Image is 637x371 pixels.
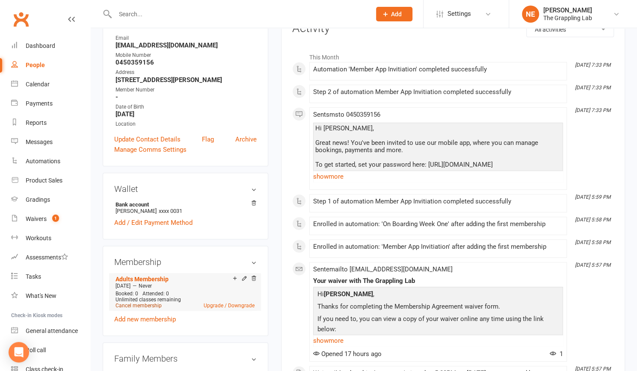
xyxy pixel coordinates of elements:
a: Waivers 1 [11,209,90,229]
a: Update Contact Details [114,134,181,144]
div: Address [116,68,257,77]
i: [DATE] 5:59 PM [575,194,610,200]
a: Adults Membership [116,276,169,283]
a: Workouts [11,229,90,248]
div: General attendance [26,327,78,334]
button: Add [376,7,412,21]
a: Add / Edit Payment Method [114,218,193,228]
a: Calendar [11,75,90,94]
div: Waivers [26,215,47,222]
h3: Family Members [114,354,257,363]
a: Reports [11,113,90,132]
div: What's New [26,292,56,299]
div: Enrolled in automation: 'On Boarding Week One' after adding the first membership [313,221,563,228]
li: This Month [292,48,614,62]
strong: [EMAIL_ADDRESS][DOMAIN_NAME] [116,41,257,49]
a: What's New [11,286,90,306]
a: show more [313,335,563,347]
div: Product Sales [26,177,62,184]
h3: Membership [114,257,257,267]
div: Roll call [26,347,46,353]
input: Search... [113,8,365,20]
div: Messages [26,138,53,145]
span: Sent email to [EMAIL_ADDRESS][DOMAIN_NAME] [313,265,453,273]
i: [DATE] 7:33 PM [575,85,610,91]
a: Tasks [11,267,90,286]
div: Gradings [26,196,50,203]
a: Flag [202,134,214,144]
strong: - [116,93,257,101]
div: Member Number [116,86,257,94]
h3: Wallet [114,184,257,194]
a: show more [313,171,563,183]
li: [PERSON_NAME] [114,200,257,215]
div: Reports [26,119,47,126]
i: [DATE] 7:33 PM [575,62,610,68]
p: Hi , [315,289,561,301]
div: Tasks [26,273,41,280]
strong: [DATE] [116,110,257,118]
div: Assessments [26,254,68,261]
span: Add [391,11,402,18]
div: Automations [26,158,60,165]
div: Date of Birth [116,103,257,111]
a: Product Sales [11,171,90,190]
div: — [113,283,257,289]
span: Settings [447,4,471,24]
a: Roll call [11,341,90,360]
span: xxxx 0031 [159,208,182,214]
span: Sent sms to 0450359156 [313,111,380,118]
span: Booked: 0 [116,291,138,297]
a: Add new membership [114,315,176,323]
span: 1 [52,215,59,222]
div: [PERSON_NAME] [543,6,592,14]
div: Mobile Number [116,51,257,59]
i: [DATE] 7:33 PM [575,107,610,113]
div: Workouts [26,235,51,241]
a: Dashboard [11,36,90,56]
div: People [26,62,45,68]
span: [DATE] [116,283,130,289]
a: Manage Comms Settings [114,144,187,155]
div: Enrolled in automation: 'Member App Invitiation' after adding the first membership [313,243,563,250]
strong: Bank account [116,201,252,208]
a: Automations [11,152,90,171]
strong: [STREET_ADDRESS][PERSON_NAME] [116,76,257,84]
div: Step 2 of automation Member App Invitiation completed successfully [313,88,563,96]
a: Clubworx [10,9,32,30]
div: Email [116,34,257,42]
span: 1 [550,350,563,358]
a: Assessments [11,248,90,267]
a: Cancel membership [116,303,162,309]
a: Gradings [11,190,90,209]
strong: [PERSON_NAME] [324,290,373,298]
div: Open Intercom Messenger [9,342,29,362]
p: If you need to, you can view a copy of your waiver online any time using the link below: [315,314,561,336]
span: Unlimited classes remaining [116,297,181,303]
div: Step 1 of automation Member App Invitiation completed successfully [313,198,563,205]
div: Automation 'Member App Invitiation' completed successfully [313,66,563,73]
div: Dashboard [26,42,55,49]
span: Opened 17 hours ago [313,350,382,358]
a: People [11,56,90,75]
div: Hi [PERSON_NAME], Great news! You've been invited to use our mobile app, where you can manage boo... [315,125,561,212]
h3: Activity [292,22,614,35]
a: Messages [11,132,90,152]
i: [DATE] 5:58 PM [575,239,610,245]
a: Upgrade / Downgrade [204,303,255,309]
span: Never [139,283,152,289]
i: [DATE] 5:57 PM [575,262,610,268]
i: [DATE] 5:58 PM [575,217,610,223]
a: Archive [235,134,257,144]
a: General attendance kiosk mode [11,321,90,341]
div: Your waiver with The Grappling Lab [313,277,563,285]
a: Payments [11,94,90,113]
div: Calendar [26,81,50,88]
div: NE [522,6,539,23]
div: Payments [26,100,53,107]
div: Location [116,120,257,128]
div: The Grappling Lab [543,14,592,22]
strong: 0450359156 [116,59,257,66]
span: Attended: 0 [142,291,169,297]
p: Thanks for completing the Membership Agreement waiver form. [315,301,561,314]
